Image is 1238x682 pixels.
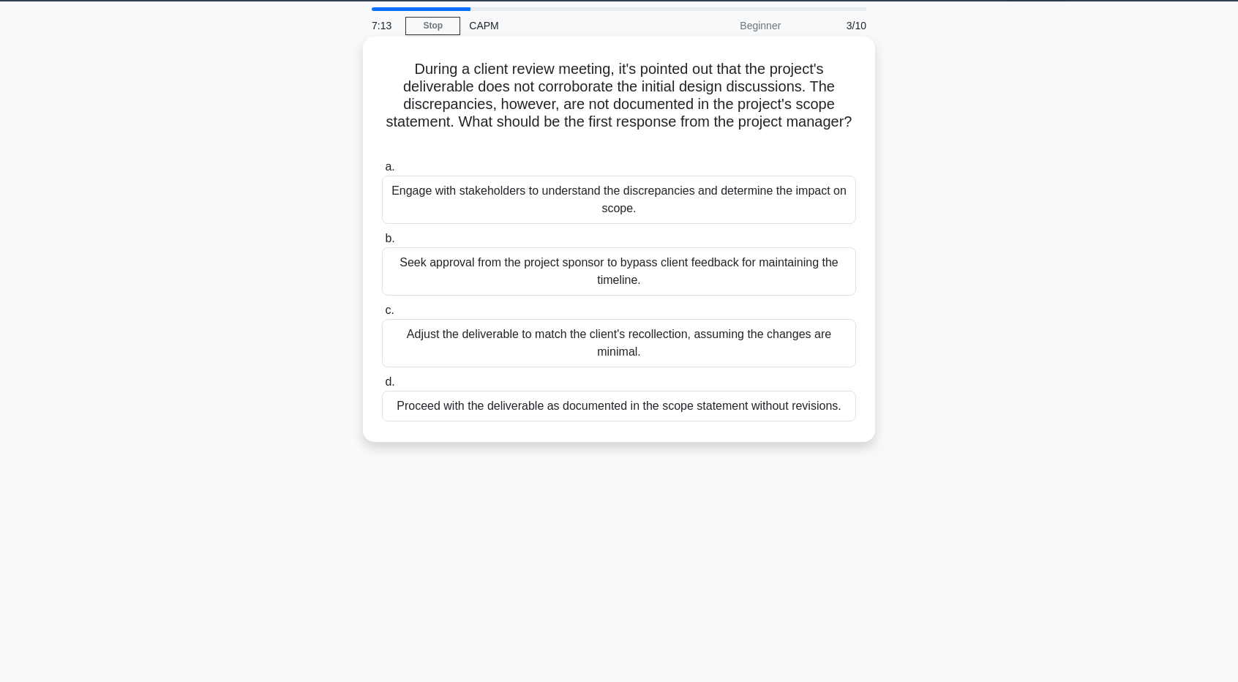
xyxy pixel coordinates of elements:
span: c. [385,304,394,316]
div: 7:13 [363,11,405,40]
div: Seek approval from the project sponsor to bypass client feedback for maintaining the timeline. [382,247,856,296]
span: d. [385,375,394,388]
div: Adjust the deliverable to match the client's recollection, assuming the changes are minimal. [382,319,856,367]
div: Engage with stakeholders to understand the discrepancies and determine the impact on scope. [382,176,856,224]
div: CAPM [460,11,661,40]
div: Beginner [661,11,789,40]
h5: During a client review meeting, it's pointed out that the project's deliverable does not corrobor... [380,60,858,149]
div: 3/10 [789,11,875,40]
span: a. [385,160,394,173]
span: b. [385,232,394,244]
a: Stop [405,17,460,35]
div: Proceed with the deliverable as documented in the scope statement without revisions. [382,391,856,421]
